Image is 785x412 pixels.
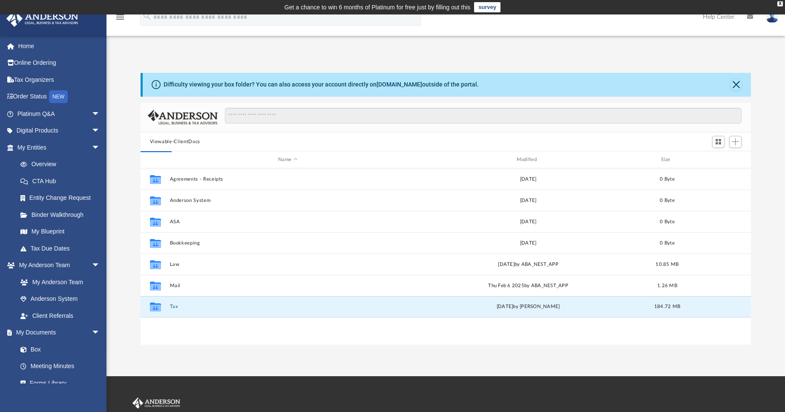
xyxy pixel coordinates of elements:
span: 0 Byte [660,241,675,245]
div: [DATE] [410,218,646,226]
a: Client Referrals [12,307,109,324]
input: Search files and folders [225,108,742,124]
a: Anderson System [12,291,109,308]
span: arrow_drop_down [92,105,109,123]
a: Online Ordering [6,55,113,72]
div: id [144,156,165,164]
div: [DATE] [410,239,646,247]
a: Order StatusNEW [6,88,113,106]
a: Tax Due Dates [12,240,113,257]
a: My Entitiesarrow_drop_down [6,139,113,156]
a: My Anderson Teamarrow_drop_down [6,257,109,274]
a: Meeting Minutes [12,358,109,375]
a: Entity Change Request [12,190,113,207]
button: Agreements - Receipts [170,176,406,182]
span: arrow_drop_down [92,324,109,342]
button: Law [170,262,406,267]
div: Difficulty viewing your box folder? You can also access your account directly on outside of the p... [164,80,479,89]
img: User Pic [766,11,779,23]
i: menu [115,12,125,22]
div: id [688,156,748,164]
span: [DATE] [496,304,513,309]
a: Digital Productsarrow_drop_down [6,122,113,139]
a: Overview [12,156,113,173]
div: Size [650,156,684,164]
div: NEW [49,90,68,103]
div: Get a chance to win 6 months of Platinum for free just by filling out this [285,2,471,12]
a: My Documentsarrow_drop_down [6,324,109,341]
img: Anderson Advisors Platinum Portal [131,398,182,409]
button: Mail [170,283,406,288]
a: CTA Hub [12,173,113,190]
a: Box [12,341,104,358]
button: Close [730,79,742,91]
a: survey [474,2,500,12]
span: arrow_drop_down [92,257,109,274]
img: Anderson Advisors Platinum Portal [4,10,81,27]
div: by [PERSON_NAME] [410,303,646,311]
a: Platinum Q&Aarrow_drop_down [6,105,113,122]
button: Add [729,136,742,148]
div: Modified [410,156,647,164]
button: Bookkeeping [170,240,406,246]
button: Switch to Grid View [712,136,725,148]
span: 0 Byte [660,219,675,224]
span: 0 Byte [660,198,675,203]
a: Binder Walkthrough [12,206,113,223]
a: menu [115,16,125,22]
div: [DATE] [410,197,646,205]
a: Tax Organizers [6,71,113,88]
span: 184.72 MB [654,304,680,309]
a: Forms Library [12,375,104,392]
button: Tax [170,304,406,310]
a: [DOMAIN_NAME] [377,81,422,88]
span: arrow_drop_down [92,139,109,156]
a: My Blueprint [12,223,109,240]
div: Name [169,156,406,164]
a: My Anderson Team [12,274,104,291]
button: Anderson System [170,198,406,203]
span: 10.85 MB [656,262,679,267]
div: grid [141,168,751,345]
button: ASA [170,219,406,225]
div: [DATE] [410,176,646,183]
span: 1.26 MB [657,283,677,288]
a: Home [6,37,113,55]
i: search [142,12,152,21]
div: close [777,1,783,6]
span: 0 Byte [660,177,675,182]
div: Thu Feb 6 2025 by ABA_NEST_APP [410,282,646,290]
button: Viewable-ClientDocs [150,138,200,146]
div: [DATE] by ABA_NEST_APP [410,261,646,268]
span: arrow_drop_down [92,122,109,140]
